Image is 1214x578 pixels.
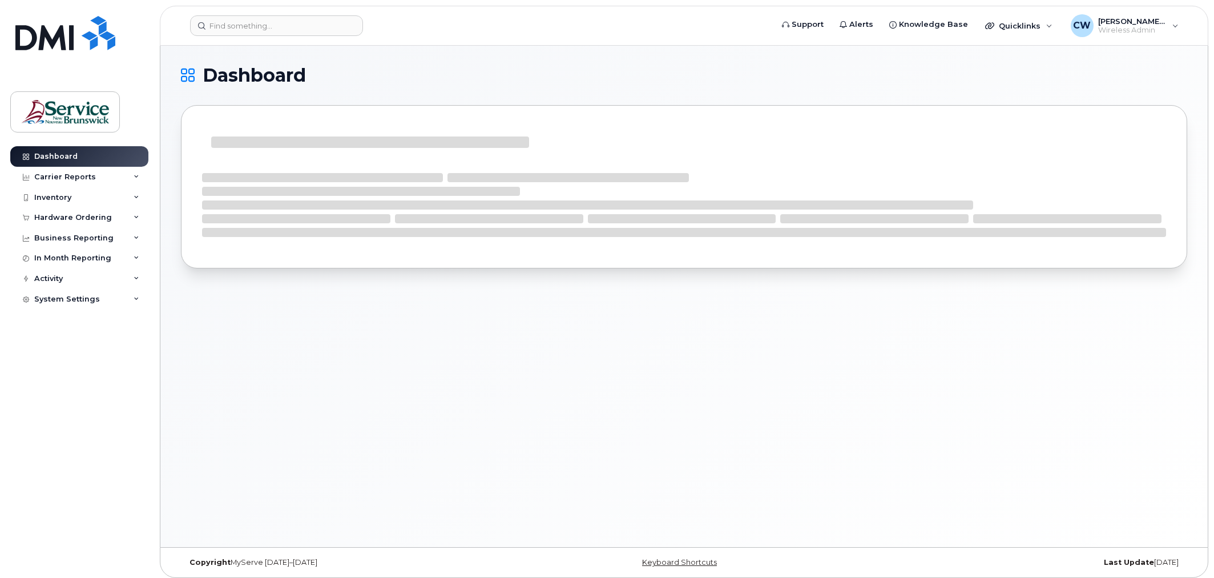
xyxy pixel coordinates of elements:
strong: Last Update [1104,558,1154,567]
span: Dashboard [203,67,306,84]
a: Keyboard Shortcuts [642,558,717,567]
div: [DATE] [852,558,1187,567]
div: MyServe [DATE]–[DATE] [181,558,517,567]
strong: Copyright [189,558,231,567]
